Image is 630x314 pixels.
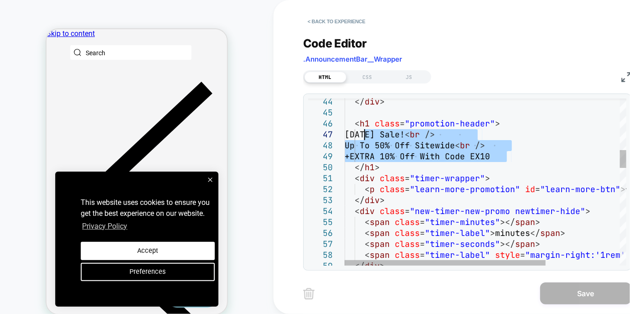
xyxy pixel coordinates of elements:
div: 51 [308,173,333,184]
span: "timer-label" [425,228,490,238]
div: 55 [308,217,333,228]
span: > [485,173,490,183]
div: 47 [308,129,333,140]
span: = [405,206,410,216]
div: JS [388,72,430,83]
span: = [420,217,425,227]
div: 54 [308,206,333,217]
span: </ [355,162,365,173]
span: "learn-more-promotion" [410,184,520,194]
span: < [365,217,370,227]
button: Preferences [34,234,168,252]
span: > [560,228,565,238]
div: 44 [308,96,333,107]
span: = [520,250,525,260]
span: > [490,228,495,238]
span: span [370,217,390,227]
span: class [380,184,405,194]
span: < [365,228,370,238]
span: > [375,162,380,173]
span: class [395,250,420,260]
span: h1 [365,162,375,173]
span: > [535,217,540,227]
span: /> [425,129,435,140]
span: span [540,228,560,238]
span: "timer-seconds" [425,239,500,249]
span: span [370,228,390,238]
span: class [380,206,405,216]
span: class [380,173,405,183]
span: div [365,195,380,205]
span: = [405,184,410,194]
div: 53 [308,195,333,206]
span: .AnnouncementBar__Wrapper [303,55,402,63]
span: > [495,118,500,129]
span: > [585,206,590,216]
span: span [515,239,535,249]
span: ></ [500,217,515,227]
span: < [355,118,360,129]
div: 45 [308,107,333,118]
span: span [370,250,390,260]
span: /> [475,140,485,151]
span: = [420,239,425,249]
div: 58 [308,250,333,261]
span: > [380,195,385,205]
span: < [355,173,360,183]
span: class [375,118,400,129]
span: < [365,239,370,249]
span: "timer-label" [425,250,490,260]
span: < [365,184,370,194]
span: > [535,239,540,249]
div: CSS [346,72,388,83]
div: cookie bar [9,142,172,277]
span: < [405,129,410,140]
span: "learn-more-btn" [540,184,620,194]
button: < Back to experience [303,14,370,29]
span: ></ [500,239,515,249]
div: 50 [308,162,333,173]
div: 57 [308,239,333,250]
span: > [380,96,385,107]
span: </ [355,195,365,205]
div: 59 [308,261,333,272]
span: = [405,173,410,183]
span: Up To 50% Off Sitewide [345,140,455,151]
span: = [535,184,540,194]
span: +EXTRA 10% Off With Code EX10 [345,151,490,162]
img: delete [303,288,315,299]
button: Accept [34,213,168,231]
span: < [455,140,460,151]
div: 56 [308,228,333,239]
span: p [370,184,375,194]
div: 46 [308,118,333,129]
span: </ [530,228,540,238]
span: This website uses cookies to ensure you get the best experience on our website. [34,169,163,188]
span: "promotion-header" [405,118,495,129]
span: span [515,217,535,227]
span: "timer-minutes" [425,217,500,227]
span: h1 [360,118,370,129]
div: HTML [305,72,346,83]
span: minutes [495,228,530,238]
span: "timer-wrapper" [410,173,485,183]
span: class [395,217,420,227]
span: = [420,250,425,260]
span: "new-timer-new-promo newtimer-hide" [410,206,585,216]
span: id [525,184,535,194]
span: </ [355,96,365,107]
span: br [410,129,420,140]
a: Search [39,20,59,27]
span: < [355,206,360,216]
div: 49 [308,151,333,162]
span: br [460,140,470,151]
span: div [360,206,375,216]
span: div [360,173,375,183]
span: Code Editor [303,37,367,50]
span: [DATE] Sale! [345,129,405,140]
div: 48 [308,140,333,151]
span: class [395,228,420,238]
span: = [400,118,405,129]
div: close [160,147,167,154]
span: class [395,239,420,249]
